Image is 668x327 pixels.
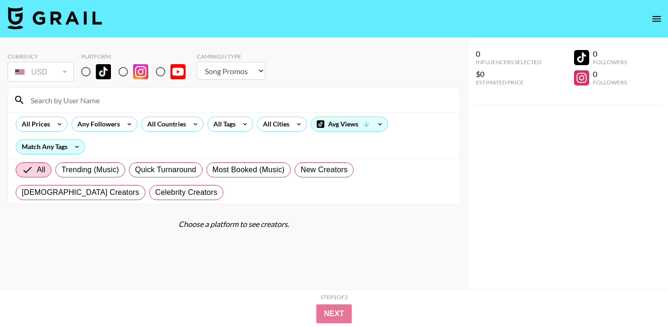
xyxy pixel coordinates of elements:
[316,304,352,323] button: Next
[197,53,265,60] div: Campaign Type
[593,69,627,79] div: 0
[208,117,237,131] div: All Tags
[476,69,541,79] div: $0
[96,64,111,79] img: TikTok
[25,92,454,108] input: Search by User Name
[61,164,119,176] span: Trending (Music)
[170,64,186,79] img: YouTube
[81,53,193,60] div: Platform
[647,9,666,28] button: open drawer
[8,60,74,84] div: Currency is locked to USD
[16,140,85,154] div: Match Any Tags
[321,293,348,301] div: Step 1 of 2
[301,164,348,176] span: New Creators
[476,49,541,59] div: 0
[16,117,52,131] div: All Prices
[135,164,196,176] span: Quick Turnaround
[212,164,285,176] span: Most Booked (Music)
[8,53,74,60] div: Currency
[621,280,657,316] iframe: Drift Widget Chat Controller
[9,64,72,80] div: USD
[593,49,627,59] div: 0
[133,64,148,79] img: Instagram
[593,79,627,86] div: Followers
[155,187,218,198] span: Celebrity Creators
[142,117,188,131] div: All Countries
[593,59,627,66] div: Followers
[8,7,102,29] img: Grail Talent
[257,117,291,131] div: All Cities
[37,164,45,176] span: All
[8,219,460,229] div: Choose a platform to see creators.
[72,117,122,131] div: Any Followers
[22,187,139,198] span: [DEMOGRAPHIC_DATA] Creators
[476,59,541,66] div: Influencers Selected
[311,117,388,131] div: Avg Views
[476,79,541,86] div: Estimated Price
